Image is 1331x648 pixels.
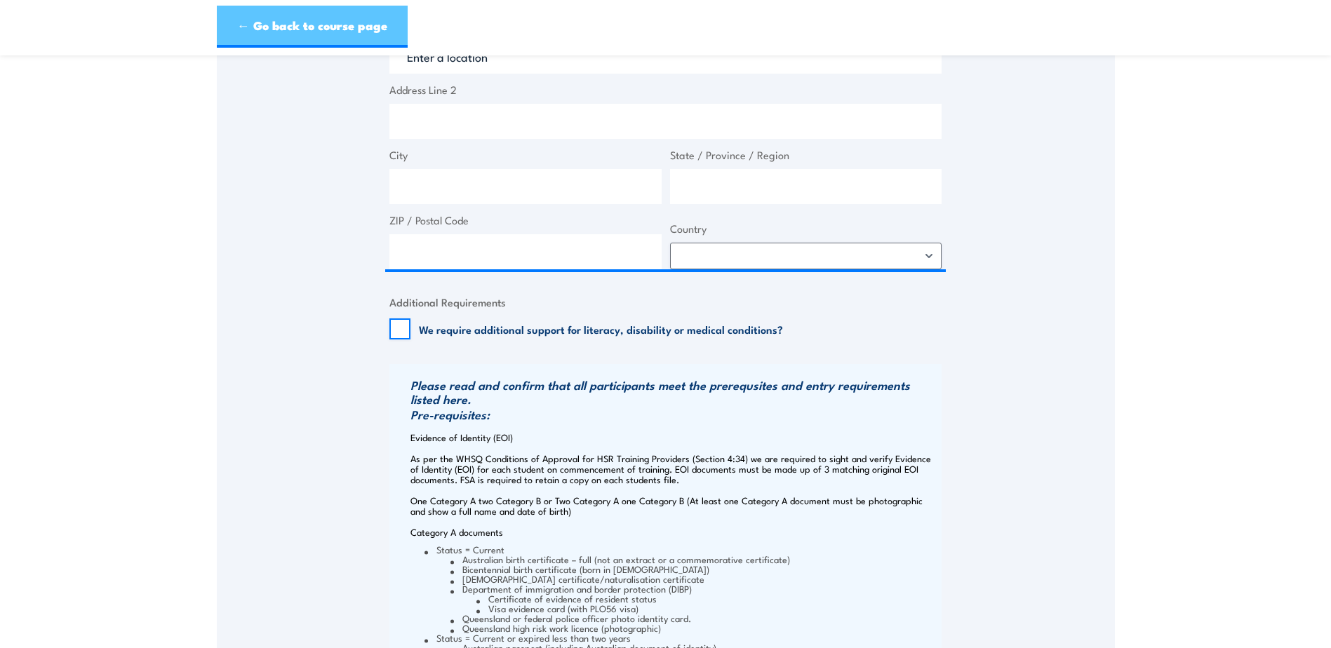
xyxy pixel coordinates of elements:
[410,407,938,421] h3: Pre-requisites:
[450,574,938,583] li: [DEMOGRAPHIC_DATA] certificate/naturalisation certificate
[410,432,938,443] p: Evidence of Identity (EOI)
[410,527,938,537] p: Category A documents
[476,593,938,603] li: Certificate of evidence of resident status
[450,583,938,613] li: Department of immigration and border protection (DIBP)
[670,147,942,163] label: State / Province / Region
[389,147,662,163] label: City
[450,613,938,623] li: Queensland or federal police officer photo identity card.
[410,453,938,485] p: As per the WHSQ Conditions of Approval for HSR Training Providers (Section 4:34) we are required ...
[389,212,662,229] label: ZIP / Postal Code
[450,564,938,574] li: Bicentennial birth certificate (born in [DEMOGRAPHIC_DATA])
[217,6,408,48] a: ← Go back to course page
[424,544,938,633] li: Status = Current
[450,554,938,564] li: Australian birth certificate – full (not an extract or a commemorative certificate)
[670,221,942,237] label: Country
[476,603,938,613] li: Visa evidence card (with PLO56 visa)
[389,294,506,310] legend: Additional Requirements
[450,623,938,633] li: Queensland high risk work licence (photographic)
[419,322,783,336] label: We require additional support for literacy, disability or medical conditions?
[389,82,942,98] label: Address Line 2
[389,39,942,74] input: Enter a location
[410,495,938,516] p: One Category A two Category B or Two Category A one Category B (At least one Category A document ...
[410,378,938,406] h3: Please read and confirm that all participants meet the prerequsites and entry requirements listed...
